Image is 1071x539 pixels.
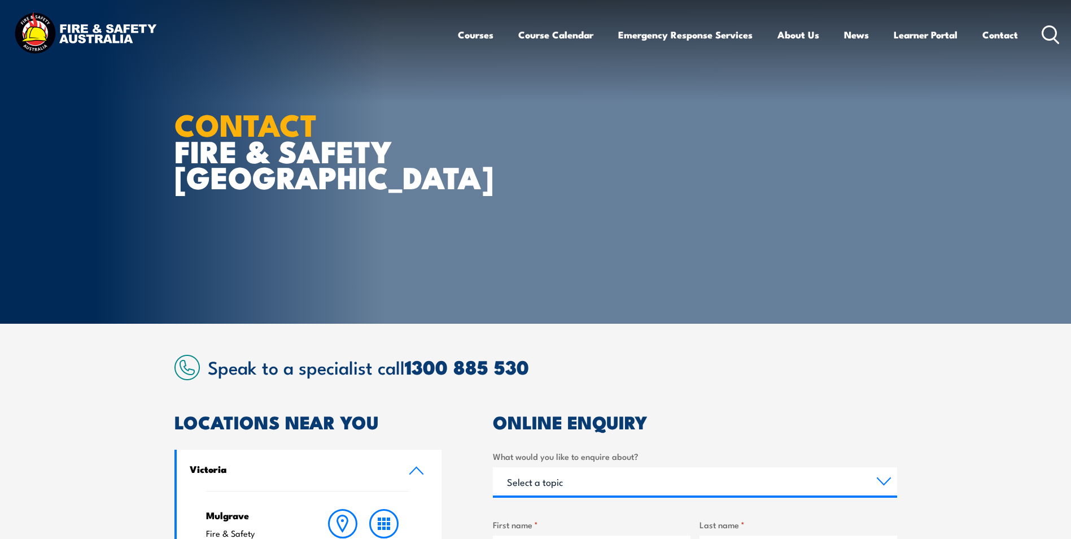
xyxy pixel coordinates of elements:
[174,100,317,147] strong: CONTACT
[894,20,958,50] a: Learner Portal
[493,450,897,463] label: What would you like to enquire about?
[844,20,869,50] a: News
[174,111,453,190] h1: FIRE & SAFETY [GEOGRAPHIC_DATA]
[493,518,690,531] label: First name
[982,20,1018,50] a: Contact
[458,20,493,50] a: Courses
[405,351,529,381] a: 1300 885 530
[518,20,593,50] a: Course Calendar
[618,20,753,50] a: Emergency Response Services
[206,509,300,521] h4: Mulgrave
[493,414,897,429] h2: ONLINE ENQUIRY
[777,20,819,50] a: About Us
[190,463,392,475] h4: Victoria
[177,450,442,491] a: Victoria
[174,414,442,429] h2: LOCATIONS NEAR YOU
[208,357,897,377] h2: Speak to a specialist call
[700,518,897,531] label: Last name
